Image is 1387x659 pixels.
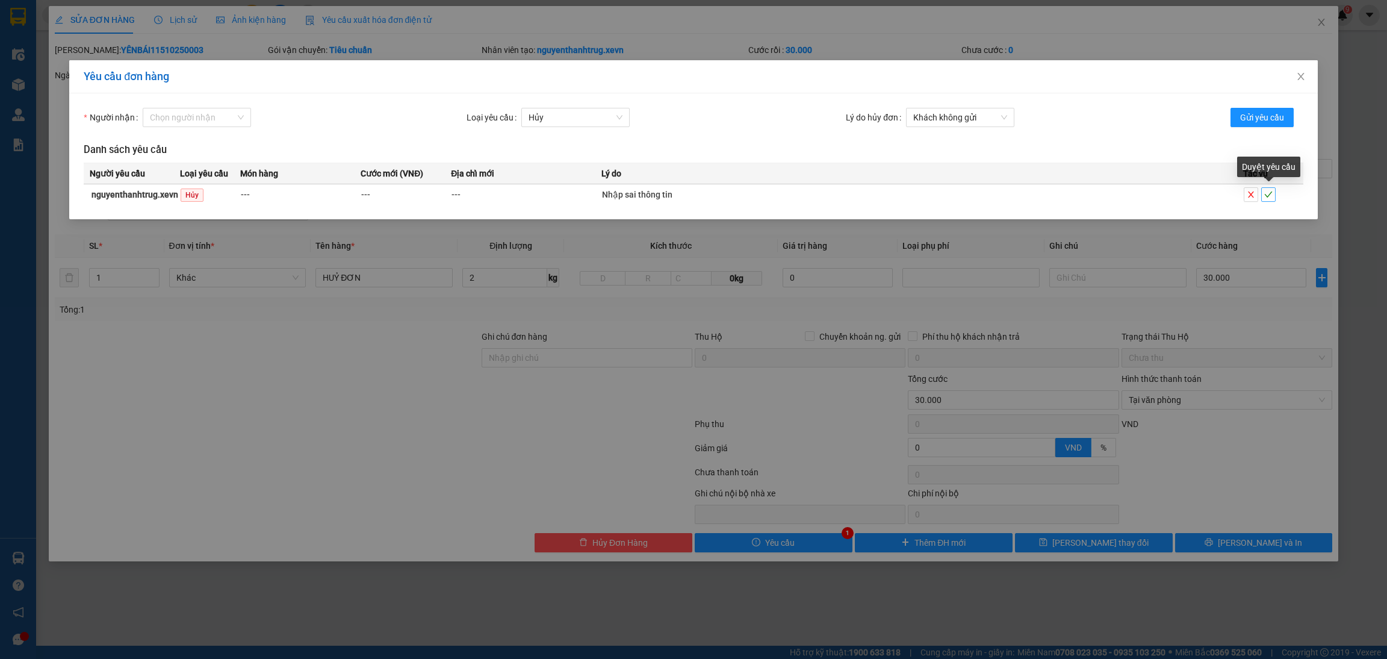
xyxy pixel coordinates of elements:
[240,167,278,180] span: Món hàng
[181,189,203,202] span: Hủy
[1240,111,1284,124] span: Gửi yêu cầu
[241,190,250,199] span: ---
[180,167,228,180] span: Loại yêu cầu
[846,108,906,127] label: Lý do hủy đơn
[1244,190,1258,199] span: close
[601,167,621,180] span: Lý do
[361,167,423,180] span: Cước mới (VNĐ)
[84,70,1303,83] div: Yêu cầu đơn hàng
[150,108,235,126] input: Người nhận
[1262,190,1275,199] span: check
[1237,157,1300,177] div: Duyệt yêu cầu
[451,167,494,180] span: Địa chỉ mới
[84,142,1303,158] h3: Danh sách yêu cầu
[467,108,521,127] label: Loại yêu cầu
[602,190,672,199] span: Nhập sai thông tin
[529,108,622,126] span: Hủy
[1244,187,1258,202] button: close
[1261,187,1276,202] button: check
[1296,72,1306,81] span: close
[913,108,1007,126] span: Khách không gửi
[1230,108,1294,127] button: Gửi yêu cầu
[84,108,142,127] label: Người nhận
[1284,60,1318,94] button: Close
[361,190,370,199] span: ---
[451,190,461,199] span: ---
[92,190,178,199] strong: nguyenthanhtrug.xevn
[90,167,145,180] span: Người yêu cầu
